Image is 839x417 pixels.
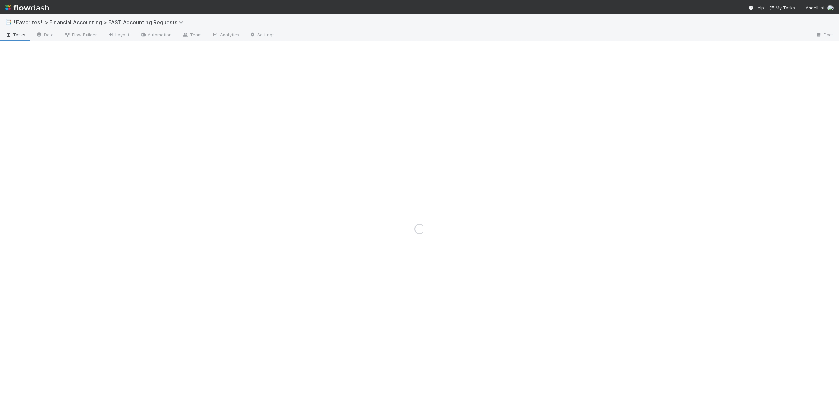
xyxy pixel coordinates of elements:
a: Data [31,30,59,41]
a: Analytics [207,30,244,41]
a: Automation [135,30,177,41]
img: avatar_705f3a58-2659-4f93-91ad-7a5be837418b.png [827,5,834,11]
span: 📑 [5,19,12,25]
span: *Favorites* > Financial Accounting > FAST Accounting Requests [13,19,186,26]
a: Docs [810,30,839,41]
span: Flow Builder [64,31,97,38]
a: Layout [102,30,135,41]
a: Flow Builder [59,30,102,41]
a: Settings [244,30,280,41]
div: Help [748,4,764,11]
span: Tasks [5,31,26,38]
a: My Tasks [769,4,795,11]
img: logo-inverted-e16ddd16eac7371096b0.svg [5,2,49,13]
span: AngelList [806,5,825,10]
span: My Tasks [769,5,795,10]
a: Team [177,30,207,41]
